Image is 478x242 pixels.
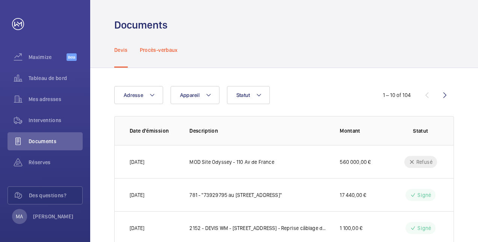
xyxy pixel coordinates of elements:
span: Documents [29,138,83,145]
button: Statut [227,86,270,104]
span: Des questions? [29,192,82,199]
div: 1 – 10 of 104 [383,91,411,99]
button: Appareil [171,86,219,104]
p: Procès-verbaux [140,46,178,54]
span: Réserves [29,159,83,166]
span: Tableau de bord [29,74,83,82]
p: 1 100,00 € [340,224,362,232]
span: Mes adresses [29,95,83,103]
span: Maximize [29,53,67,61]
span: Statut [236,92,250,98]
button: Adresse [114,86,163,104]
p: Signé [417,224,431,232]
span: Beta [67,53,77,61]
span: Adresse [124,92,143,98]
p: Signé [417,191,431,199]
p: Devis [114,46,128,54]
p: [PERSON_NAME] [33,213,74,220]
p: Montant [340,127,390,135]
p: MA [16,213,23,220]
p: Description [189,127,328,135]
p: [DATE] [130,191,144,199]
span: Interventions [29,116,83,124]
p: [DATE] [130,224,144,232]
p: MOD Site Odyssey - 110 Av de France [189,158,274,166]
p: Statut [403,127,439,135]
p: Refusé [416,158,433,166]
p: 560 000,00 € [340,158,371,166]
p: Date d'émission [130,127,177,135]
p: 781 - "73929795 au [STREET_ADDRESS]" [189,191,282,199]
p: 17 440,00 € [340,191,366,199]
span: Appareil [180,92,200,98]
p: [DATE] [130,158,144,166]
h1: Documents [114,18,168,32]
p: 2152 - DEVIS WM - [STREET_ADDRESS] - Reprise câblage des claviers [189,224,328,232]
